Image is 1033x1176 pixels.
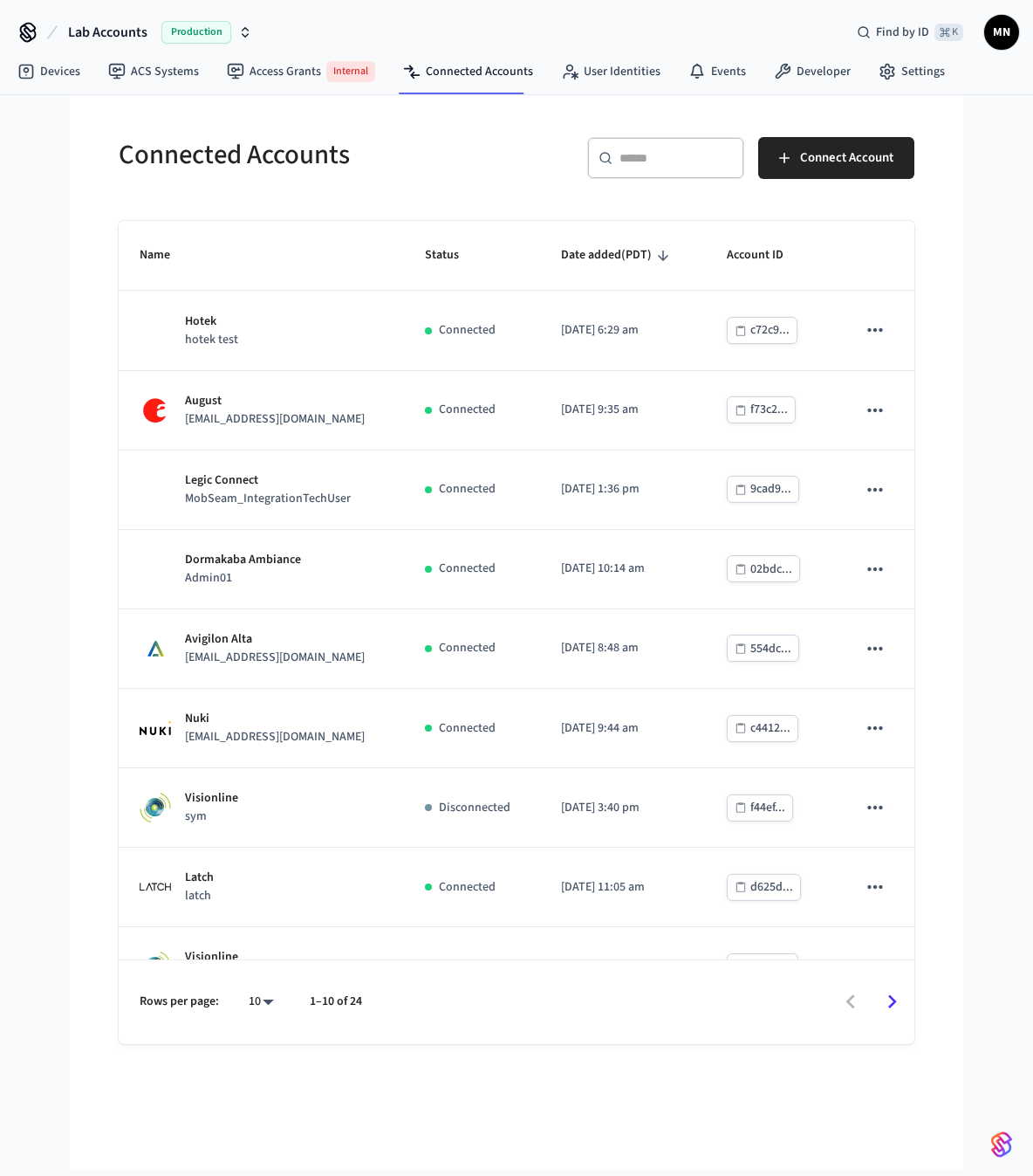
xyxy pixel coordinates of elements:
[185,869,214,887] p: Latch
[185,313,238,331] p: Hotek
[185,710,365,728] p: Nuki
[750,956,790,978] div: 33c32...
[750,399,788,421] div: f73c2...
[934,24,963,41] span: ⌘ K
[326,61,375,82] span: Internal
[727,242,806,269] span: Account ID
[185,331,238,349] p: hotek test
[185,948,238,966] p: Visionline
[750,638,791,660] div: 554dc...
[727,635,799,662] button: 554dc...
[439,719,496,738] p: Connected
[213,54,389,89] a: Access GrantsInternal
[561,639,685,657] p: [DATE] 8:48 am
[185,569,301,588] p: Admin01
[140,993,219,1011] p: Rows per page:
[561,242,674,269] span: Date added(PDT)
[185,471,351,490] p: Legic Connect
[727,794,793,822] button: f44ef...
[119,221,914,1087] table: sticky table
[140,395,171,426] img: August Logo, Square
[140,242,193,269] span: Name
[310,993,362,1011] p: 1–10 of 24
[750,797,785,819] div: f44ef...
[727,555,800,582] button: 02bdc...
[439,401,496,419] p: Connected
[750,478,791,500] div: 9cad9...
[727,953,798,980] button: 33c32...
[140,792,171,823] img: Visionline
[439,958,496,976] p: Connected
[800,147,893,169] span: Connect Account
[439,560,496,578] p: Connected
[439,321,496,340] p: Connected
[750,320,790,341] div: c72c9...
[140,633,171,664] img: Avigilon Alta Logo, Square
[68,22,147,43] span: Lab Accounts
[561,401,685,419] p: [DATE] 9:35 am
[439,639,496,657] p: Connected
[865,56,959,87] a: Settings
[185,630,365,649] p: Avigilon Alta
[439,799,510,817] p: Disconnected
[185,410,365,429] p: [EMAIL_ADDRESS][DOMAIN_NAME]
[561,878,685,897] p: [DATE] 11:05 am
[140,871,171,903] img: Latch Building
[727,317,797,344] button: c72c9...
[760,56,865,87] a: Developer
[872,981,913,1022] button: Go to next page
[425,242,482,269] span: Status
[140,721,171,735] img: Nuki Logo, Square
[185,392,365,410] p: August
[750,559,792,581] div: 02bdc...
[3,56,94,87] a: Devices
[758,137,914,179] button: Connect Account
[439,878,496,897] p: Connected
[750,718,790,739] div: c4412...
[119,137,506,173] h5: Connected Accounts
[185,490,351,508] p: MobSeam_IntegrationTechUser
[439,480,496,499] p: Connected
[561,958,685,976] p: [DATE] 12:23 pm
[727,396,796,423] button: f73c2...
[984,15,1019,50] button: MN
[140,951,171,982] img: Visionline
[843,17,977,48] div: Find by ID⌘ K
[561,321,685,340] p: [DATE] 6:29 am
[185,789,238,808] p: Visionline
[240,989,282,1014] div: 10
[991,1131,1012,1159] img: SeamLogoGradient.69752ec5.svg
[674,56,760,87] a: Events
[185,551,301,569] p: Dormakaba Ambiance
[876,24,929,41] span: Find by ID
[750,877,793,898] div: d625d...
[161,21,231,44] span: Production
[185,887,214,905] p: latch
[561,480,685,499] p: [DATE] 1:36 pm
[185,649,365,667] p: [EMAIL_ADDRESS][DOMAIN_NAME]
[547,56,674,87] a: User Identities
[727,476,799,503] button: 9cad9...
[986,17,1017,48] span: MN
[561,719,685,738] p: [DATE] 9:44 am
[727,715,798,742] button: c4412...
[185,808,238,826] p: sym
[185,728,365,746] p: [EMAIL_ADDRESS][DOMAIN_NAME]
[561,799,685,817] p: [DATE] 3:40 pm
[727,874,801,901] button: d625d...
[389,56,547,87] a: Connected Accounts
[94,56,213,87] a: ACS Systems
[561,560,685,578] p: [DATE] 10:14 am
